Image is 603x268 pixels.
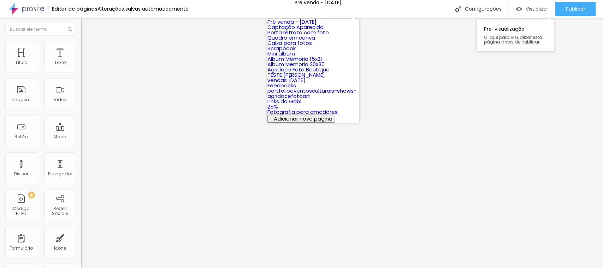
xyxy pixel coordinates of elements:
[10,246,33,251] div: Formulário
[267,55,322,63] a: Album Memoria 15x21
[7,206,35,216] div: Código HTML
[48,6,97,11] div: Editor de páginas
[15,134,28,139] div: Botão
[267,71,325,78] a: TESTE [PERSON_NAME]
[5,23,76,36] input: Buscar elemento
[267,76,305,84] a: vendas [DATE]
[54,97,66,102] div: Vídeo
[455,6,461,12] img: Icone
[516,6,522,12] img: view-1.svg
[267,115,335,123] button: Adicionar nova página
[54,60,66,65] div: Texto
[526,6,548,12] span: Visualizar
[267,103,278,110] a: 25%
[267,108,338,116] a: Fotografia para amadores
[97,6,189,11] div: Alterações salvas automaticamente
[267,18,317,25] a: Pré venda - [DATE]
[274,115,332,122] span: Adicionar nova página
[14,171,28,176] div: Divisor
[484,35,548,44] span: Clique para visualizar esta página antes de publicar.
[267,29,329,36] a: Porta retrato com foto
[267,98,301,105] a: Links da Gabi
[267,87,356,100] a: portfolioeventosculturais-shows-agridocefotoart
[54,246,66,251] div: Ícone
[48,171,72,176] div: Espaçador
[509,2,555,16] button: Visualizar
[267,82,296,89] a: Feedbacks
[267,23,324,31] a: Captação Aparecida
[267,66,330,73] a: Agridoce Foto Boutique
[477,19,555,51] div: Pre-visualização
[267,39,312,47] a: Caixa para fotos
[12,97,31,102] div: Imagem
[267,34,315,41] a: Quadro em canva
[15,60,27,65] div: Título
[267,60,325,68] a: Album Memoria 20x30
[68,27,72,31] img: Icone
[566,6,585,12] span: Publicar
[555,2,596,16] button: Publicar
[54,134,66,139] div: Mapa
[267,45,296,52] a: Scrapbook
[267,50,295,57] a: Mini album
[46,206,74,216] div: Redes Sociais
